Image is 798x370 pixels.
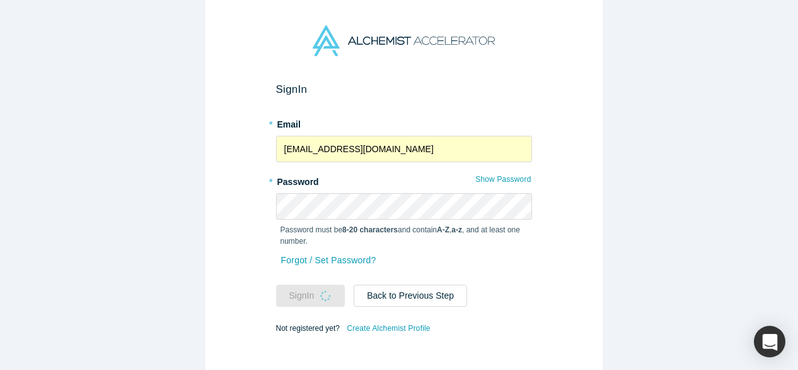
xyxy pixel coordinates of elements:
[276,324,340,333] span: Not registered yet?
[475,171,531,188] button: Show Password
[342,225,398,234] strong: 8-20 characters
[276,285,345,307] button: SignIn
[437,225,449,234] strong: A-Z
[280,224,528,247] p: Password must be and contain , , and at least one number.
[313,25,494,56] img: Alchemist Accelerator Logo
[451,225,462,234] strong: a-z
[276,171,532,189] label: Password
[280,249,377,272] a: Forgot / Set Password?
[354,285,467,307] button: Back to Previous Step
[276,83,532,96] h2: Sign In
[276,114,532,131] label: Email
[346,320,431,337] a: Create Alchemist Profile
